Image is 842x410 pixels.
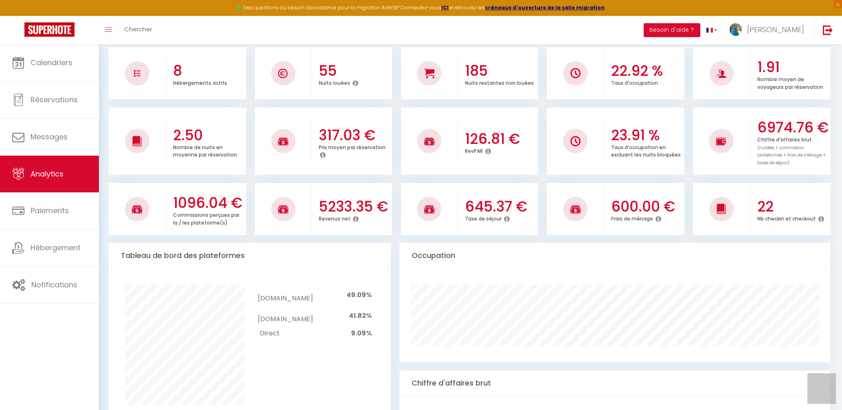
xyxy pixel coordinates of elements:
p: Nuits restantes non louées [465,78,534,86]
span: Messages [31,132,68,142]
span: Calendriers [31,57,72,68]
span: Hébergement [31,242,81,253]
p: Nombre moyen de voyageurs par réservation [757,74,823,90]
h3: 645.37 € [465,198,536,215]
img: NO IMAGE [716,137,726,146]
h3: 1096.04 € [173,194,244,212]
td: Direct [258,326,313,340]
span: 9.09% [351,328,372,338]
button: Besoin d'aide ? [644,23,700,37]
a: ... [PERSON_NAME] [724,16,814,44]
h3: 22.92 % [611,62,682,79]
img: Super Booking [24,22,75,37]
td: [DOMAIN_NAME] [258,285,313,306]
h3: 185 [465,62,536,79]
a: Chercher [118,16,158,44]
h3: 55 [319,62,390,79]
p: Hébergements actifs [173,78,227,86]
iframe: Chat [807,373,836,404]
span: Analytics [31,169,64,179]
h3: 8 [173,62,244,79]
span: Réservations [31,95,78,105]
h3: 5233.35 € [319,198,390,215]
img: logout [823,25,833,35]
img: ... [730,23,742,36]
div: Chiffre d'affaires brut [399,370,830,396]
span: Chercher [124,25,152,33]
p: Chiffre d'affaires brut [757,134,826,166]
h3: 126.81 € [465,130,536,148]
p: Nb checkin et checkout [757,214,816,222]
p: Commissions perçues par la / les plateforme(s) [173,210,239,226]
span: Paiements [31,205,69,216]
p: Frais de ménage [611,214,653,222]
span: 41.82% [349,311,372,320]
span: Notifications [31,280,77,290]
p: Nombre de nuits en moyenne par réservation [173,142,237,159]
p: Revenus net [319,214,351,222]
p: RevPAR [465,146,483,154]
img: NO IMAGE [134,70,140,77]
p: Taux d'occupation en excluant les nuits bloquées [611,142,681,159]
div: Tableau de bord des plateformes [109,243,391,269]
h3: 600.00 € [611,198,682,215]
p: Taxe de séjour [465,214,502,222]
p: Taux d'occupation [611,78,658,86]
a: ICI [442,4,449,11]
span: 49.09% [346,290,372,300]
span: (nuitées + commission plateformes + frais de ménage + taxes de séjour) [757,145,826,166]
button: Ouvrir le widget de chat LiveChat [7,3,31,28]
div: Occupation [399,243,830,269]
a: créneaux d'ouverture de la salle migration [485,4,605,11]
h3: 22 [757,198,829,215]
h3: 23.91 % [611,127,682,144]
h3: 2.50 [173,127,244,144]
span: [PERSON_NAME] [747,24,804,35]
p: Prix moyen par réservation [319,142,386,151]
td: [DOMAIN_NAME] [258,305,313,326]
h3: 6974.76 € [757,119,829,136]
img: NO IMAGE [570,136,581,146]
h3: 317.03 € [319,127,390,144]
p: Nuits louées [319,78,350,86]
h3: 1.91 [757,59,829,76]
